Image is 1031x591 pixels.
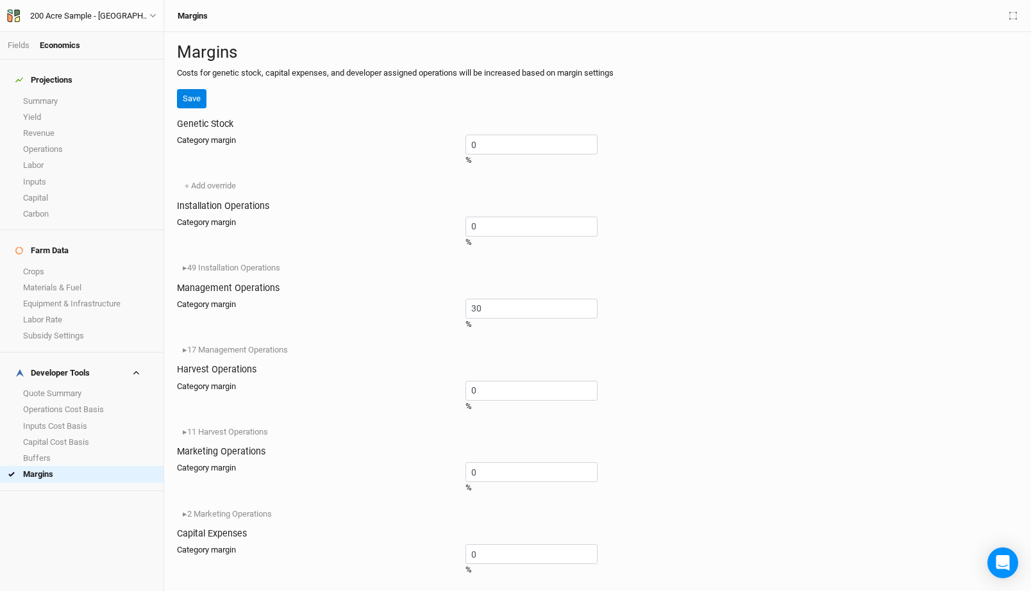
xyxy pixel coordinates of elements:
[183,508,187,520] span: ▸
[183,262,187,274] span: ▸
[465,564,472,576] label: %
[177,462,465,494] label: Category margin
[177,89,206,108] button: Save
[177,42,1018,62] h1: Margins
[177,119,1018,129] h3: Genetic Stock
[177,201,1018,212] h3: Installation Operations
[465,544,598,564] input: 0
[8,40,29,50] a: Fields
[465,401,472,412] label: %
[177,217,465,248] label: Category margin
[465,319,472,330] label: %
[465,154,472,166] label: %
[177,299,465,330] label: Category margin
[465,135,598,154] input: 0
[177,135,465,166] label: Category margin
[177,258,286,278] button: ▸49 Installation Operations
[183,426,187,438] span: ▸
[177,340,294,360] button: ▸17 Management Operations
[178,11,208,21] div: Margins
[465,462,598,482] input: 0
[6,9,157,23] button: 200 Acre Sample - [GEOGRAPHIC_DATA]
[465,381,598,401] input: 0
[465,237,472,248] label: %
[30,10,149,22] div: 200 Acre Sample - Wedonia Farm
[177,528,1018,539] h3: Capital Expenses
[465,482,472,494] label: %
[465,299,598,319] input: 0
[177,364,1018,375] h3: Harvest Operations
[177,446,1018,457] h3: Marketing Operations
[465,217,598,237] input: 0
[15,75,72,85] div: Projections
[177,504,278,524] button: ▸2 Marketing Operations
[183,179,191,192] span: ＋
[177,422,274,442] button: ▸11 Harvest Operations
[40,40,80,51] div: Economics
[177,544,465,576] label: Category margin
[183,344,187,356] span: ▸
[177,67,1018,79] p: Costs for genetic stock, capital expenses, and developer assigned operations will be increased ba...
[30,10,149,22] div: 200 Acre Sample - [GEOGRAPHIC_DATA]
[177,176,242,196] button: ＋Add override
[987,547,1018,578] div: Open Intercom Messenger
[15,368,90,378] div: Developer Tools
[15,246,69,256] div: Farm Data
[177,381,465,412] label: Category margin
[8,360,156,386] h4: Developer Tools
[177,283,1018,294] h3: Management Operations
